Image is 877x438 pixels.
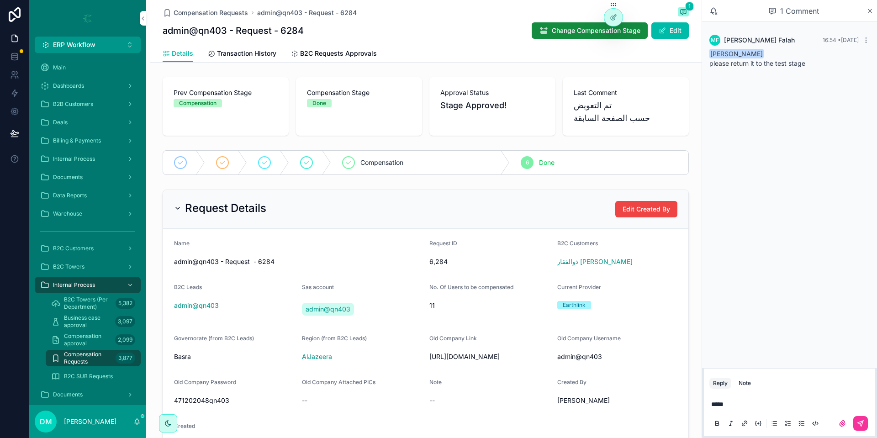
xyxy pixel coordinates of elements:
[780,5,819,16] span: 1 Comment
[526,159,529,166] span: 6
[174,352,191,361] span: Basra
[429,301,550,310] span: 11
[291,45,377,63] a: B2C Requests Approvals
[724,36,795,45] span: [PERSON_NAME] Falah
[116,298,135,309] div: 5,382
[307,88,411,97] span: Compensation Stage
[440,99,544,112] span: Stage Approved!
[709,49,764,58] span: [PERSON_NAME]
[163,24,304,37] h1: admin@qn403 - Request - 6284
[532,22,648,39] button: Change Compensation Stage
[53,245,94,252] span: B2C Customers
[46,350,141,366] a: Compensation Requests3,877
[35,132,141,149] a: Billing & Payments
[46,313,141,330] a: Business case approval3,097
[257,8,357,17] a: admin@qn403 - Request - 6284
[735,378,755,389] button: Note
[557,335,621,342] span: Old Company Username
[429,284,513,290] span: No. Of Users to be compensated
[429,240,457,247] span: Request ID
[302,379,375,385] span: Old Company Attached PICs
[35,59,141,76] a: Main
[709,378,731,389] button: Reply
[174,240,190,247] span: Name
[35,78,141,94] a: Dashboards
[623,205,670,214] span: Edit Created By
[46,295,141,311] a: B2C Towers (Per Department)5,382
[53,210,82,217] span: Warehouse
[429,396,435,405] span: --
[574,88,678,97] span: Last Comment
[557,240,598,247] span: B2C Customers
[64,332,111,347] span: Compensation approval
[64,351,112,365] span: Compensation Requests
[35,187,141,204] a: Data Reports
[35,37,141,53] button: Select Button
[174,88,278,97] span: Prev Compensation Stage
[163,8,248,17] a: Compensation Requests
[53,64,66,71] span: Main
[40,416,52,427] span: DM
[574,99,678,125] span: تم التعويض حسب الصفحة السابقة
[80,11,95,26] img: App logo
[823,37,859,43] span: 16:54 • [DATE]
[35,96,141,112] a: B2B Customers
[174,335,254,342] span: Governorate (from B2C Leads)
[174,257,422,266] span: admin@qn403 - Request - 6284
[185,201,266,216] h2: Request Details
[739,380,751,387] div: Note
[64,314,111,329] span: Business case approval
[615,201,677,217] button: Edit Created By
[557,257,633,266] span: ذوالفقار [PERSON_NAME]
[302,284,334,290] span: Sas account
[53,119,68,126] span: Deals
[429,257,550,266] span: 6,284
[53,263,85,270] span: B2C Towers
[302,352,332,361] a: AlJazeera
[174,396,295,405] span: 471202048qn403
[174,422,195,429] span: Created
[563,301,586,309] div: Earthlink
[302,396,307,405] span: --
[557,284,601,290] span: Current Provider
[53,174,83,181] span: Documents
[64,296,112,311] span: B2C Towers (Per Department)
[557,352,678,361] span: admin@qn403
[35,114,141,131] a: Deals
[163,45,193,63] a: Details
[35,169,141,185] a: Documents
[429,335,477,342] span: Old Company Link
[53,137,101,144] span: Billing & Payments
[300,49,377,58] span: B2C Requests Approvals
[35,277,141,293] a: Internal Process
[64,373,113,380] span: B2C SUB Requests
[552,26,640,35] span: Change Compensation Stage
[208,45,276,63] a: Transaction History
[53,192,87,199] span: Data Reports
[53,391,83,398] span: Documents
[35,386,141,403] a: Documents
[174,8,248,17] span: Compensation Requests
[35,151,141,167] a: Internal Process
[557,379,586,385] span: Created By
[174,284,202,290] span: B2C Leads
[116,353,135,364] div: 3,877
[557,396,610,405] span: [PERSON_NAME]
[46,368,141,385] a: B2C SUB Requests
[429,352,550,361] span: [URL][DOMAIN_NAME]
[35,206,141,222] a: Warehouse
[115,334,135,345] div: 2,099
[302,335,367,342] span: Region (from B2C Leads)
[174,379,236,385] span: Old Company Password
[115,316,135,327] div: 3,097
[440,88,544,97] span: Approval Status
[312,99,326,107] div: Done
[306,305,350,314] span: admin@qn403
[174,301,219,310] span: admin@qn403
[53,100,93,108] span: B2B Customers
[53,155,95,163] span: Internal Process
[179,99,217,107] div: Compensation
[709,58,870,68] p: please return it to the test stage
